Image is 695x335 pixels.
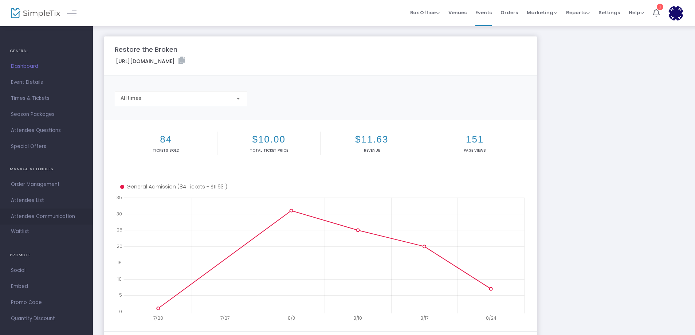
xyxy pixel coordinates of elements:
span: Promo Code [11,298,82,307]
span: Settings [598,3,620,22]
span: Social [11,266,82,275]
span: All times [121,95,141,101]
span: Orders [500,3,518,22]
h4: MANAGE ATTENDEES [10,162,83,176]
text: 7/27 [220,315,229,321]
text: 7/20 [153,315,163,321]
text: 30 [117,210,122,217]
text: 5 [119,292,122,298]
span: Embed [11,282,82,291]
label: [URL][DOMAIN_NAME] [116,57,185,65]
h2: $10.00 [219,134,318,145]
h4: GENERAL [10,44,83,58]
text: 8/3 [288,315,295,321]
p: Revenue [322,148,421,153]
span: Marketing [527,9,557,16]
h4: PROMOTE [10,248,83,262]
span: Waitlist [11,228,29,235]
h2: 84 [116,134,216,145]
span: Attendee Communication [11,212,82,221]
p: Total Ticket Price [219,148,318,153]
span: Help [629,9,644,16]
text: 8/10 [353,315,362,321]
h2: $11.63 [322,134,421,145]
span: Times & Tickets [11,94,82,103]
text: 10 [117,276,122,282]
text: 8/24 [486,315,496,321]
span: Order Management [11,180,82,189]
span: Dashboard [11,62,82,71]
span: Attendee Questions [11,126,82,135]
span: Box Office [410,9,440,16]
text: 0 [119,308,122,315]
p: Tickets sold [116,148,216,153]
text: 20 [117,243,122,249]
span: Event Details [11,78,82,87]
h2: 151 [425,134,525,145]
span: Events [475,3,492,22]
span: Reports [566,9,590,16]
text: 25 [117,227,122,233]
m-panel-title: Restore the Broken [115,44,177,54]
span: Attendee List [11,196,82,205]
span: Venues [448,3,467,22]
div: 1 [657,4,663,10]
text: 15 [117,259,122,265]
text: 35 [117,194,122,200]
span: Quantity Discount [11,314,82,323]
span: Special Offers [11,142,82,151]
text: 8/17 [420,315,428,321]
span: Season Packages [11,110,82,119]
p: Page Views [425,148,525,153]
